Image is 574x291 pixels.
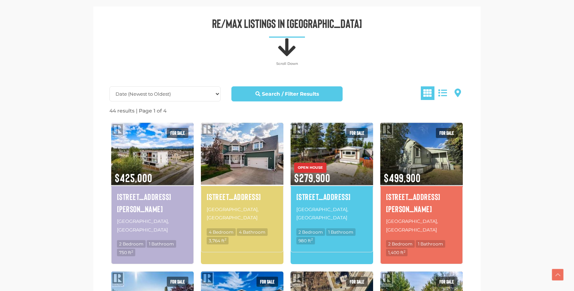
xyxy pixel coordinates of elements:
[231,86,343,101] a: Search / Filter Results
[207,205,278,223] p: [GEOGRAPHIC_DATA], [GEOGRAPHIC_DATA]
[436,277,457,287] span: For sale
[436,128,457,138] span: For sale
[207,228,236,236] span: 4 Bedroom
[201,121,283,186] img: 5 GEM PLACE, Whitehorse, Yukon
[386,216,457,235] p: [GEOGRAPHIC_DATA], [GEOGRAPHIC_DATA]
[296,205,367,223] p: [GEOGRAPHIC_DATA], [GEOGRAPHIC_DATA]
[380,162,463,185] span: $499,900
[117,240,146,248] span: 2 Bedroom
[117,249,135,256] span: 750 ft
[131,249,133,253] sup: 2
[262,91,319,97] strong: Search / Filter Results
[111,162,194,185] span: $425,000
[147,240,176,248] span: 1 Bathroom
[207,237,229,244] span: 3,764 ft
[326,228,356,236] span: 1 Bathroom
[294,163,326,173] span: OPEN HOUSE
[386,191,457,215] a: [STREET_ADDRESS][PERSON_NAME]
[296,228,325,236] span: 2 Bedroom
[225,237,226,241] sup: 2
[346,277,368,287] span: For sale
[167,277,188,287] span: For sale
[109,108,166,114] strong: 44 results | Page 1 of 4
[111,121,194,186] img: 2-20 WANN ROAD, Whitehorse, Yukon
[117,191,188,215] a: [STREET_ADDRESS][PERSON_NAME]
[237,228,268,236] span: 4 Bathroom
[311,237,313,241] sup: 2
[416,240,445,248] span: 1 Bathroom
[257,277,278,287] span: For sale
[404,249,405,253] sup: 2
[291,162,373,185] span: $279,900
[386,240,415,248] span: 2 Bedroom
[207,191,278,203] a: [STREET_ADDRESS]
[104,17,470,29] h3: Re/Max listings in [GEOGRAPHIC_DATA]
[296,191,367,203] a: [STREET_ADDRESS]
[296,237,315,244] span: 980 ft
[386,249,408,256] span: 1,400 ft
[380,121,463,186] img: 516 CRAIG STREET, Dawson City, Yukon
[117,216,188,235] p: [GEOGRAPHIC_DATA], [GEOGRAPHIC_DATA]
[167,128,188,138] span: For sale
[346,128,368,138] span: For sale
[291,121,373,186] img: 190-986 RANGE ROAD, Whitehorse, Yukon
